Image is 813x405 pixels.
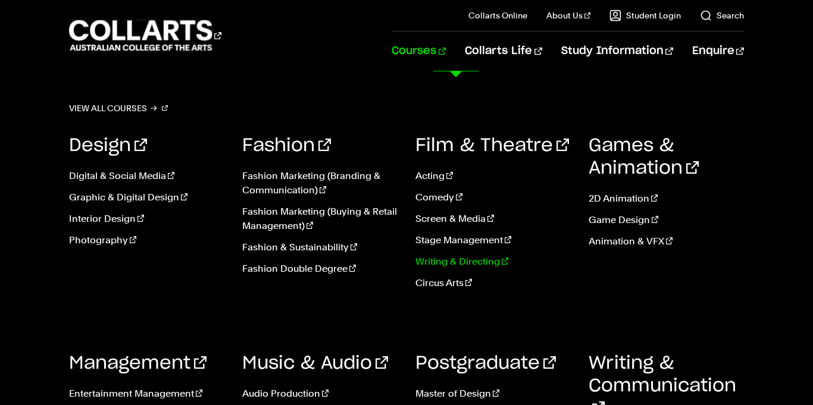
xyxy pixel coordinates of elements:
[546,10,590,21] a: About Us
[69,137,147,155] a: Design
[69,169,224,183] a: Digital & Social Media
[69,387,224,401] a: Entertainment Management
[69,212,224,226] a: Interior Design
[589,213,744,227] a: Game Design
[242,137,331,155] a: Fashion
[415,354,556,372] a: Postgraduate
[465,32,542,71] a: Collarts Life
[700,10,744,21] a: Search
[609,10,681,21] a: Student Login
[415,190,571,205] a: Comedy
[242,262,398,276] a: Fashion Double Degree
[589,234,744,249] a: Animation & VFX
[589,191,744,206] a: 2D Animation
[69,354,207,372] a: Management
[242,205,398,233] a: Fashion Marketing (Buying & Retail Management)
[561,32,673,71] a: Study Information
[69,100,168,117] a: View all courses
[415,212,571,226] a: Screen & Media
[242,387,398,401] a: Audio Production
[69,233,224,247] a: Photography
[468,10,527,21] a: Collarts Online
[692,32,744,71] a: Enquire
[69,18,221,52] div: Go to homepage
[415,169,571,183] a: Acting
[242,354,388,372] a: Music & Audio
[589,137,699,177] a: Games & Animation
[415,233,571,247] a: Stage Management
[415,387,571,401] a: Master of Design
[392,32,446,71] a: Courses
[415,255,571,269] a: Writing & Directing
[242,169,398,197] a: Fashion Marketing (Branding & Communication)
[415,137,569,155] a: Film & Theatre
[415,276,571,290] a: Circus Arts
[69,190,224,205] a: Graphic & Digital Design
[242,240,398,255] a: Fashion & Sustainability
